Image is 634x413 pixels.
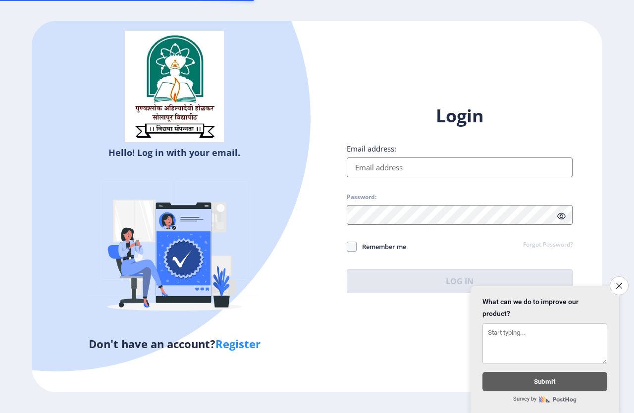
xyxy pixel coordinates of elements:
h1: Login [347,104,573,128]
label: Password: [347,193,376,201]
span: Remember me [357,241,406,253]
label: Email address: [347,144,396,154]
a: Forgot Password? [523,241,573,250]
img: sulogo.png [125,31,224,143]
img: Verified-rafiki.svg [88,162,261,336]
button: Log In [347,269,573,293]
input: Email address [347,157,573,177]
h5: Don't have an account? [39,336,310,352]
a: Register [215,336,261,351]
